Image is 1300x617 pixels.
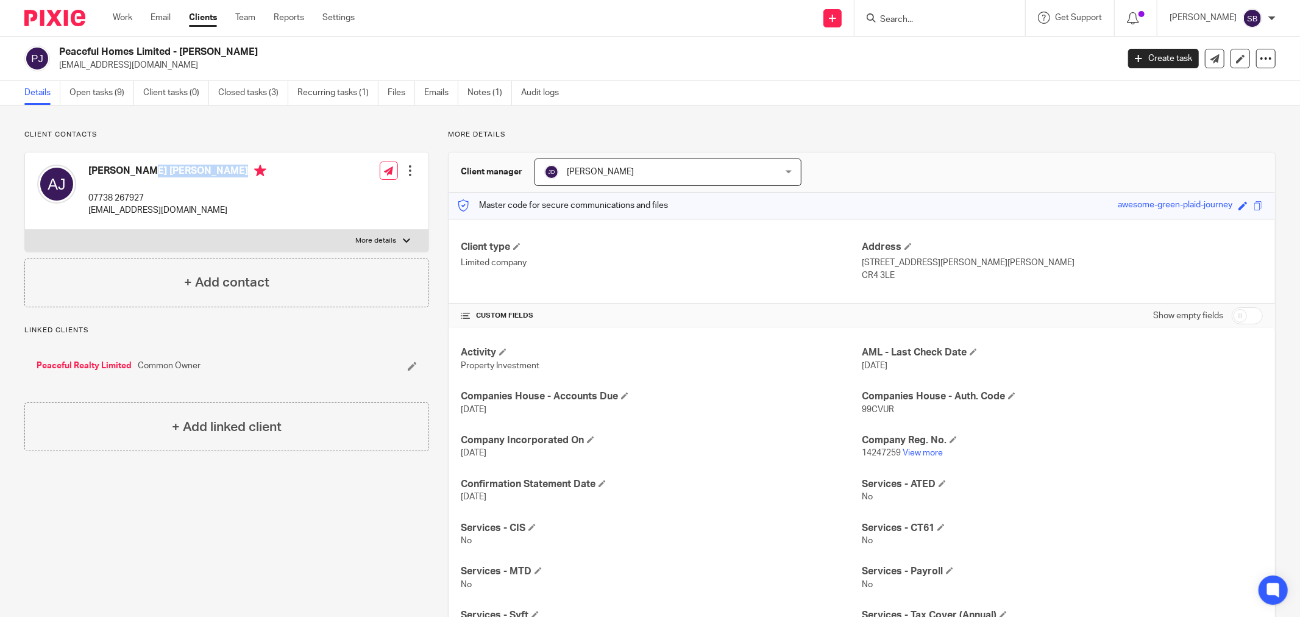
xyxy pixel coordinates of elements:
span: 14247259 [862,449,901,457]
p: More details [356,236,397,246]
a: Work [113,12,132,24]
p: Master code for secure communications and files [458,199,668,212]
a: Email [151,12,171,24]
p: [STREET_ADDRESS][PERSON_NAME][PERSON_NAME] [862,257,1263,269]
p: [PERSON_NAME] [1170,12,1237,24]
span: [DATE] [461,405,486,414]
img: svg%3E [37,165,76,204]
img: svg%3E [544,165,559,179]
a: Clients [189,12,217,24]
h4: Address [862,241,1263,254]
i: Primary [254,165,266,177]
a: View more [903,449,943,457]
p: [EMAIL_ADDRESS][DOMAIN_NAME] [88,204,266,216]
h4: Companies House - Accounts Due [461,390,862,403]
a: Notes (1) [467,81,512,105]
h4: Client type [461,241,862,254]
span: [PERSON_NAME] [567,168,634,176]
h3: Client manager [461,166,522,178]
span: Common Owner [138,360,201,372]
h4: CUSTOM FIELDS [461,311,862,321]
p: Limited company [461,257,862,269]
input: Search [879,15,989,26]
img: Pixie [24,10,85,26]
h4: Company Incorporated On [461,434,862,447]
span: [DATE] [461,449,486,457]
a: Audit logs [521,81,568,105]
span: No [862,537,873,545]
a: Reports [274,12,304,24]
a: Files [388,81,415,105]
h4: [PERSON_NAME] [PERSON_NAME] [88,165,266,180]
h4: + Add contact [184,273,269,292]
p: Client contacts [24,130,429,140]
h4: Activity [461,346,862,359]
p: More details [448,130,1276,140]
h4: Confirmation Statement Date [461,478,862,491]
label: Show empty fields [1153,310,1223,322]
a: Recurring tasks (1) [297,81,378,105]
a: Closed tasks (3) [218,81,288,105]
h4: Services - ATED [862,478,1263,491]
a: Details [24,81,60,105]
a: Open tasks (9) [69,81,134,105]
span: [DATE] [862,362,887,370]
h4: Company Reg. No. [862,434,1263,447]
span: No [862,580,873,589]
span: [DATE] [461,493,486,501]
h4: Services - Payroll [862,565,1263,578]
h4: + Add linked client [172,418,282,437]
h4: Companies House - Auth. Code [862,390,1263,403]
span: No [461,580,472,589]
a: Create task [1128,49,1199,68]
p: 07738 267927 [88,192,266,204]
a: Emails [424,81,458,105]
img: svg%3E [24,46,50,71]
img: svg%3E [1243,9,1262,28]
h2: Peaceful Homes Limited - [PERSON_NAME] [59,46,900,59]
p: [EMAIL_ADDRESS][DOMAIN_NAME] [59,59,1110,71]
a: Peaceful Realty Limited [37,360,132,372]
a: Client tasks (0) [143,81,209,105]
a: Team [235,12,255,24]
span: No [862,493,873,501]
span: 99CVUR [862,405,894,414]
p: CR4 3LE [862,269,1263,282]
div: awesome-green-plaid-journey [1118,199,1232,213]
span: No [461,537,472,545]
span: Get Support [1055,13,1102,22]
h4: Services - CIS [461,522,862,535]
h4: Services - MTD [461,565,862,578]
h4: AML - Last Check Date [862,346,1263,359]
a: Settings [322,12,355,24]
h4: Services - CT61 [862,522,1263,535]
span: Property Investment [461,362,539,370]
p: Linked clients [24,326,429,335]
